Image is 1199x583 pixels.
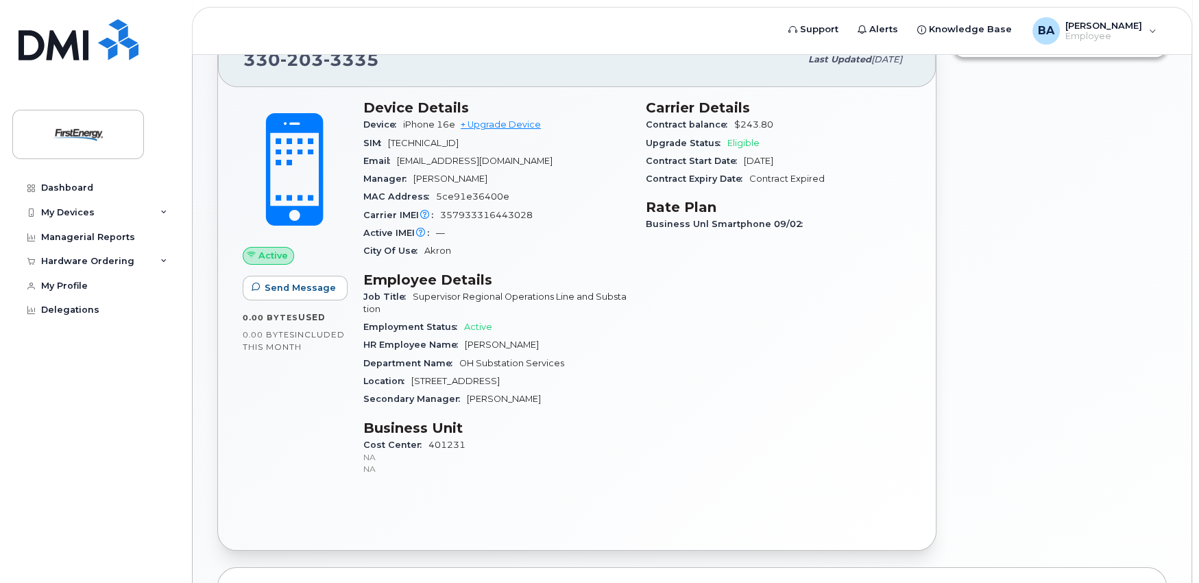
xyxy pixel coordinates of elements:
[646,119,734,130] span: Contract balance
[363,420,629,436] h3: Business Unit
[459,358,564,368] span: OH Substation Services
[243,49,379,70] span: 330
[363,340,465,350] span: HR Employee Name
[461,119,541,130] a: + Upgrade Device
[388,138,459,148] span: [TECHNICAL_ID]
[929,23,1012,36] span: Knowledge Base
[324,49,379,70] span: 3335
[848,16,908,43] a: Alerts
[1023,17,1166,45] div: Bennett, Anthony M
[744,156,773,166] span: [DATE]
[403,119,455,130] span: iPhone 16e
[363,119,403,130] span: Device
[465,340,539,350] span: [PERSON_NAME]
[363,174,413,184] span: Manager
[808,54,871,64] span: Last updated
[411,376,500,386] span: [STREET_ADDRESS]
[646,199,912,215] h3: Rate Plan
[363,322,464,332] span: Employment Status
[363,376,411,386] span: Location
[363,451,629,463] p: NA
[397,156,553,166] span: [EMAIL_ADDRESS][DOMAIN_NAME]
[871,54,902,64] span: [DATE]
[363,99,629,116] h3: Device Details
[436,191,509,202] span: 5ce91e36400e
[413,174,487,184] span: [PERSON_NAME]
[363,394,467,404] span: Secondary Manager
[646,219,810,229] span: Business Unl Smartphone 09/02
[467,394,541,404] span: [PERSON_NAME]
[243,313,298,322] span: 0.00 Bytes
[243,276,348,300] button: Send Message
[908,16,1021,43] a: Knowledge Base
[440,210,533,220] span: 357933316443028
[363,463,629,475] p: NA
[1065,20,1142,31] span: [PERSON_NAME]
[436,228,445,238] span: —
[424,246,451,256] span: Akron
[869,23,898,36] span: Alerts
[265,281,336,294] span: Send Message
[734,119,773,130] span: $243.80
[363,138,388,148] span: SIM
[727,138,760,148] span: Eligible
[646,99,912,116] h3: Carrier Details
[779,16,848,43] a: Support
[363,246,424,256] span: City Of Use
[258,249,288,262] span: Active
[363,440,428,450] span: Cost Center
[363,228,436,238] span: Active IMEI
[363,210,440,220] span: Carrier IMEI
[280,49,324,70] span: 203
[646,156,744,166] span: Contract Start Date
[363,358,459,368] span: Department Name
[1139,523,1189,573] iframe: Messenger Launcher
[243,330,295,340] span: 0.00 Bytes
[363,440,629,475] span: 401231
[363,272,629,288] h3: Employee Details
[363,291,627,314] span: Supervisor Regional Operations Line and Substation
[646,138,727,148] span: Upgrade Status
[800,23,838,36] span: Support
[363,156,397,166] span: Email
[1065,31,1142,42] span: Employee
[646,174,749,184] span: Contract Expiry Date
[298,312,326,322] span: used
[363,191,436,202] span: MAC Address
[1038,23,1054,39] span: BA
[363,291,413,302] span: Job Title
[749,174,825,184] span: Contract Expired
[464,322,492,332] span: Active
